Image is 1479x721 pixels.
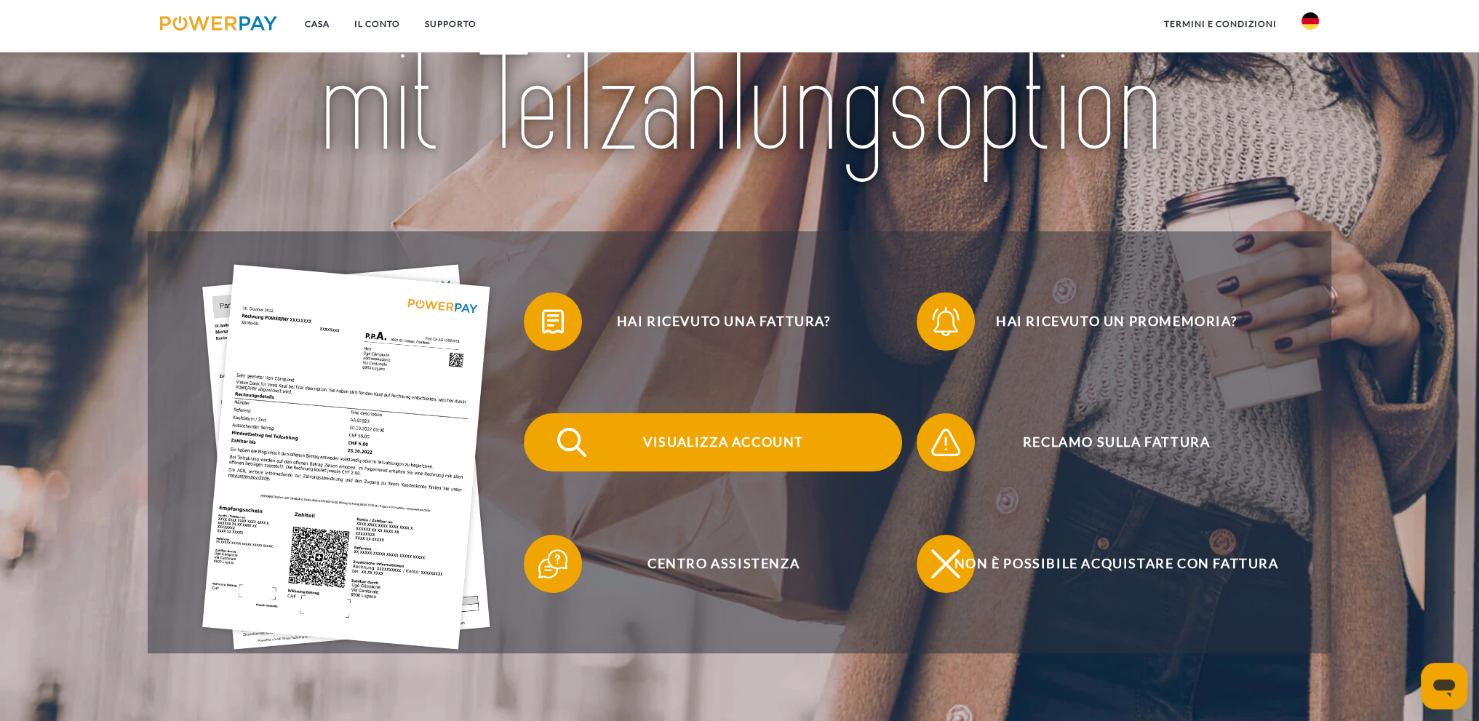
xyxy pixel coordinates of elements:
[425,18,477,29] font: SUPPORTO
[412,11,489,37] a: SUPPORTO
[1301,12,1319,30] img: di
[1164,18,1277,29] font: Termini e Condizioni
[917,292,1295,351] button: Hai ricevuto un promemoria?
[647,555,800,571] font: Centro assistenza
[535,303,571,340] img: qb_bill.svg
[305,18,330,29] font: Casa
[616,313,830,329] font: Hai ricevuto una fattura?
[928,546,964,582] img: qb_close.svg
[554,424,590,461] img: qb_search.svg
[292,11,342,37] a: Casa
[354,18,400,29] font: IL CONTO
[996,313,1237,329] font: Hai ricevuto un promemoria?
[524,535,902,593] button: Centro assistenza
[643,434,804,450] font: Visualizza account
[1152,11,1289,37] a: Termini e Condizioni
[954,555,1279,571] font: Non è possibile acquistare con fattura
[342,11,412,37] a: IL CONTO
[524,292,902,351] button: Hai ricevuto una fattura?
[928,424,964,461] img: qb_warning.svg
[1023,434,1211,450] font: Reclamo sulla fattura
[160,16,277,31] img: logo-powerpay.svg
[535,546,571,582] img: qb_help.svg
[917,535,1295,593] button: Non è possibile acquistare con fattura
[917,413,1295,471] button: Reclamo sulla fattura
[524,413,902,471] button: Visualizza account
[928,303,964,340] img: qb_bell.svg
[203,265,491,650] img: single_invoice_powerpay_de.jpg
[1421,663,1467,709] iframe: Pulsante per aprire la finestra di messaggistica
